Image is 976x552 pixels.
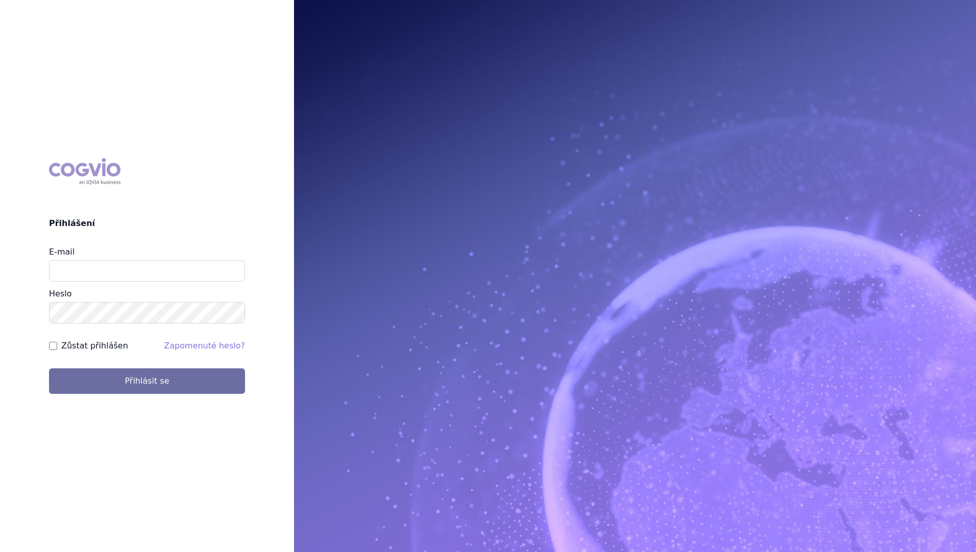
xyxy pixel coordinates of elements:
[164,341,245,350] a: Zapomenuté heslo?
[61,340,128,352] label: Zůstat přihlášen
[49,217,245,230] h2: Přihlášení
[49,158,120,185] div: COGVIO
[49,247,75,257] label: E-mail
[49,289,71,298] label: Heslo
[49,368,245,394] button: Přihlásit se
